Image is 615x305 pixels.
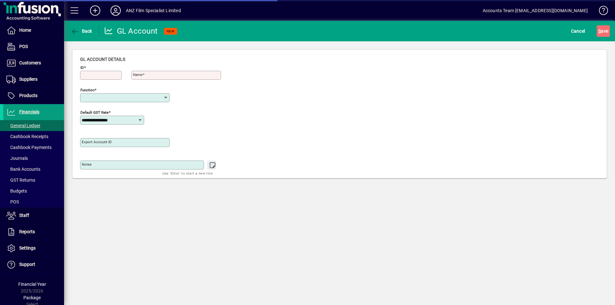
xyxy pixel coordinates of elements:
[6,134,48,139] span: Cashbook Receipts
[80,88,94,92] mat-label: Function
[82,140,112,144] mat-label: Export account ID
[3,224,64,240] a: Reports
[19,77,37,82] span: Suppliers
[105,5,126,16] button: Profile
[3,257,64,273] a: Support
[3,120,64,131] a: General Ledger
[3,131,64,142] a: Cashbook Receipts
[23,295,41,300] span: Package
[19,44,28,49] span: POS
[3,55,64,71] a: Customers
[6,123,40,128] span: General Ledger
[3,71,64,87] a: Suppliers
[80,65,84,70] mat-label: ID
[597,25,610,37] button: Save
[3,164,64,175] a: Bank Accounts
[126,5,181,16] div: ANZ Film Specialist Limited
[64,25,99,37] app-page-header-button: Back
[19,245,36,251] span: Settings
[598,29,601,34] span: S
[104,26,158,36] div: GL Account
[80,110,109,115] mat-label: Default GST rate
[19,93,37,98] span: Products
[3,142,64,153] a: Cashbook Payments
[598,26,608,36] span: ave
[483,5,588,16] div: Accounts Team [EMAIL_ADDRESS][DOMAIN_NAME]
[80,57,125,62] span: GL account details
[570,25,587,37] button: Cancel
[3,39,64,55] a: POS
[19,262,35,267] span: Support
[3,185,64,196] a: Budgets
[82,162,92,167] mat-label: Notes
[571,26,585,36] span: Cancel
[162,169,213,177] mat-hint: Use 'Enter' to start a new line
[6,177,35,183] span: GST Returns
[3,240,64,256] a: Settings
[594,1,607,22] a: Knowledge Base
[6,156,28,161] span: Journals
[19,60,41,65] span: Customers
[85,5,105,16] button: Add
[3,22,64,38] a: Home
[3,175,64,185] a: GST Returns
[19,229,35,234] span: Reports
[3,88,64,104] a: Products
[19,213,29,218] span: Staff
[71,29,92,34] span: Back
[19,109,39,114] span: Financials
[133,72,143,77] mat-label: Name
[18,282,46,287] span: Financial Year
[6,167,40,172] span: Bank Accounts
[167,29,175,33] span: NEW
[69,25,94,37] button: Back
[6,188,27,194] span: Budgets
[3,196,64,207] a: POS
[3,208,64,224] a: Staff
[6,199,19,204] span: POS
[19,28,31,33] span: Home
[3,153,64,164] a: Journals
[6,145,52,150] span: Cashbook Payments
